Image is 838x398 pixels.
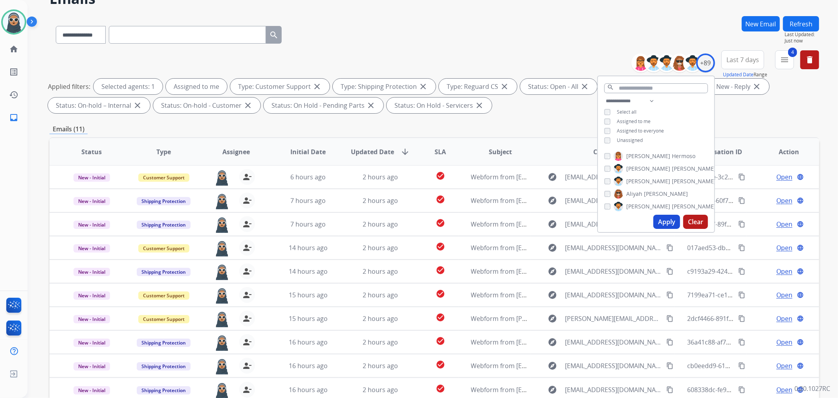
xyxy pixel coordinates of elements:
mat-icon: search [607,84,614,91]
mat-icon: language [797,244,804,251]
span: [PERSON_NAME] [626,177,670,185]
span: Open [776,219,792,229]
span: [PERSON_NAME][EMAIL_ADDRESS][DOMAIN_NAME] [565,314,662,323]
mat-icon: explore [548,172,557,182]
span: 7 hours ago [290,220,326,228]
mat-icon: content_copy [738,315,745,322]
mat-icon: explore [548,196,557,205]
span: 2dcf4466-891f-45bb-80aa-361d47752ce1 [688,314,806,323]
img: agent-avatar [214,240,230,256]
mat-icon: explore [548,314,557,323]
span: Webform from [EMAIL_ADDRESS][DOMAIN_NAME] on [DATE] [471,173,649,181]
span: cb0eedd9-6146-4cf5-8b9e-85e512b16b38 [688,361,809,370]
img: agent-avatar [214,287,230,304]
span: 15 hours ago [289,291,328,299]
mat-icon: close [475,101,484,110]
span: New - Initial [73,291,110,300]
span: Range [723,71,767,78]
span: 16 hours ago [289,385,328,394]
mat-icon: explore [548,219,557,229]
span: 017aed53-db6a-4efb-ac65-4985532741da [688,243,809,252]
span: Webform from [EMAIL_ADDRESS][DOMAIN_NAME] on [DATE] [471,196,649,205]
mat-icon: content_copy [738,362,745,369]
span: [PERSON_NAME] [672,177,716,185]
span: Customer Support [138,315,189,323]
span: Webform from [EMAIL_ADDRESS][DOMAIN_NAME] on [DATE] [471,220,649,228]
mat-icon: check_circle [436,195,445,204]
img: agent-avatar [214,169,230,186]
span: [EMAIL_ADDRESS][DOMAIN_NAME] [565,172,662,182]
mat-icon: close [243,101,253,110]
span: Webform from [EMAIL_ADDRESS][DOMAIN_NAME] on [DATE] [471,338,649,346]
div: Status: New - Reply [686,79,769,94]
span: [EMAIL_ADDRESS][DOMAIN_NAME] [565,361,662,370]
mat-icon: language [797,291,804,298]
span: Open [776,196,792,205]
p: Emails (11) [50,124,88,134]
span: Just now [785,38,819,44]
span: New - Initial [73,315,110,323]
span: Last 7 days [726,58,759,61]
span: Customer Support [138,244,189,252]
span: 2 hours ago [363,314,398,323]
div: Type: Customer Support [230,79,330,94]
div: Status: On Hold - Pending Parts [264,98,383,113]
mat-icon: person_remove [242,385,252,394]
mat-icon: content_copy [738,386,745,393]
mat-icon: language [797,197,804,204]
mat-icon: history [9,90,18,99]
span: New - Initial [73,339,110,347]
span: Customer [593,147,624,157]
th: Action [747,138,819,166]
mat-icon: content_copy [666,339,673,346]
button: New Email [742,16,780,31]
span: Shipping Protection [137,197,191,205]
div: Status: On Hold - Servicers [387,98,492,113]
span: 16 hours ago [289,338,328,346]
span: Subject [489,147,512,157]
span: [EMAIL_ADDRESS][DOMAIN_NAME] [565,243,662,252]
span: New - Initial [73,221,110,229]
span: Webform from [EMAIL_ADDRESS][DOMAIN_NAME] on [DATE] [471,361,649,370]
mat-icon: content_copy [738,268,745,275]
span: New - Initial [73,244,110,252]
span: Type [156,147,171,157]
mat-icon: content_copy [738,173,745,181]
mat-icon: close [133,101,142,110]
span: Open [776,314,792,323]
span: 2 hours ago [363,220,398,228]
span: New - Initial [73,197,110,205]
img: agent-avatar [214,263,230,280]
span: Assigned to me [617,118,651,125]
span: Shipping Protection [137,268,191,276]
span: SLA [435,147,446,157]
mat-icon: content_copy [666,244,673,251]
span: Webform from [EMAIL_ADDRESS][DOMAIN_NAME] on [DATE] [471,385,649,394]
div: Status: On-hold – Internal [48,98,150,113]
mat-icon: inbox [9,113,18,122]
mat-icon: person_remove [242,219,252,229]
mat-icon: close [418,82,428,91]
span: 2 hours ago [363,173,398,181]
mat-icon: language [797,339,804,346]
span: Shipping Protection [137,221,191,229]
span: Assigned to everyone [617,127,664,134]
span: Open [776,337,792,347]
mat-icon: content_copy [666,315,673,322]
img: agent-avatar [214,311,230,327]
span: Shipping Protection [137,339,191,347]
span: 2 hours ago [363,385,398,394]
mat-icon: explore [548,385,557,394]
mat-icon: language [797,173,804,181]
span: Open [776,243,792,252]
span: Shipping Protection [137,386,191,394]
img: agent-avatar [214,193,230,209]
span: 7 hours ago [290,196,326,205]
span: Conversation ID [692,147,742,157]
mat-icon: content_copy [666,386,673,393]
mat-icon: check_circle [436,265,445,275]
mat-icon: check_circle [436,336,445,346]
div: Selected agents: 1 [94,79,163,94]
span: 608338dc-fe94-4e6f-a6e9-c034398be68c [688,385,805,394]
span: [EMAIL_ADDRESS][DOMAIN_NAME] [565,219,662,229]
